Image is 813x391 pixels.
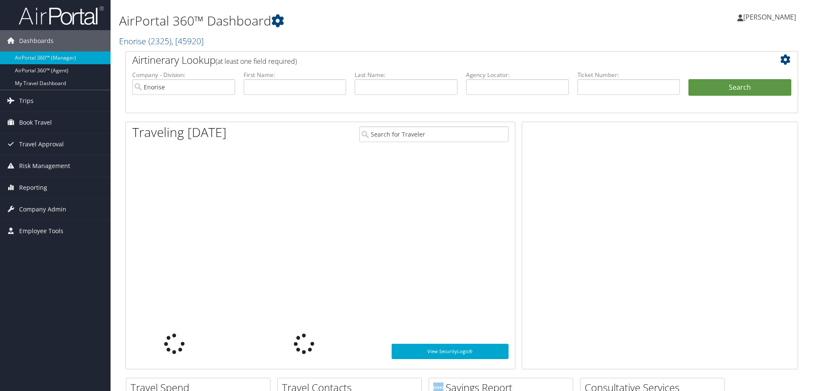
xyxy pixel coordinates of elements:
label: Last Name: [355,71,458,79]
span: Company Admin [19,199,66,220]
label: Company - Division: [132,71,235,79]
button: Search [688,79,791,96]
span: Employee Tools [19,220,63,242]
a: View SecurityLogic® [392,344,509,359]
span: (at least one field required) [216,57,297,66]
span: , [ 45920 ] [171,35,204,47]
span: Dashboards [19,30,54,51]
label: First Name: [244,71,347,79]
h2: Airtinerary Lookup [132,53,735,67]
span: Trips [19,90,34,111]
a: Enorise [119,35,204,47]
span: Book Travel [19,112,52,133]
span: ( 2325 ) [148,35,171,47]
label: Agency Locator: [466,71,569,79]
span: [PERSON_NAME] [743,12,796,22]
img: airportal-logo.png [19,6,104,26]
a: [PERSON_NAME] [737,4,804,30]
h1: AirPortal 360™ Dashboard [119,12,576,30]
label: Ticket Number: [577,71,680,79]
span: Risk Management [19,155,70,177]
span: Reporting [19,177,47,198]
span: Travel Approval [19,134,64,155]
h1: Traveling [DATE] [132,123,227,141]
input: Search for Traveler [359,126,509,142]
